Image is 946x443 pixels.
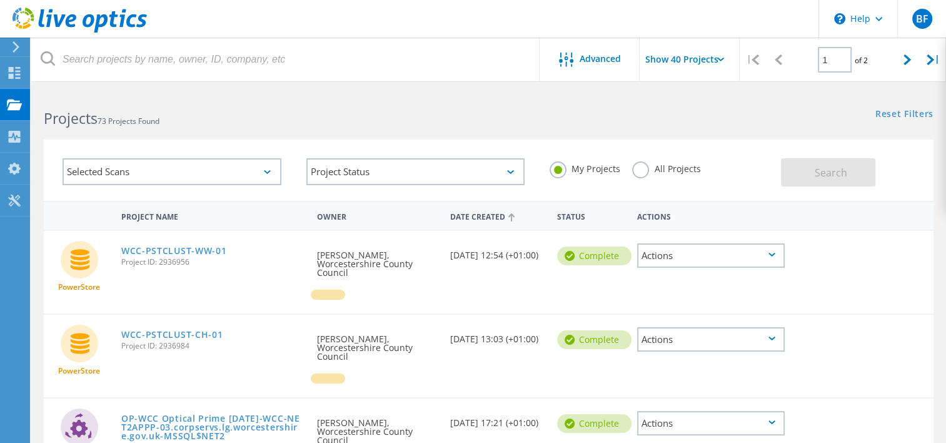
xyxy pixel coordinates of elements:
[557,414,632,433] div: Complete
[121,342,304,350] span: Project ID: 2936984
[631,204,791,227] div: Actions
[875,109,933,120] a: Reset Filters
[637,411,785,435] div: Actions
[311,204,444,227] div: Owner
[311,231,444,290] div: [PERSON_NAME], Worcestershire County Council
[121,330,223,339] a: WCC-PSTCLUST-CH-01
[31,38,540,81] input: Search projects by name, owner, ID, company, etc
[444,315,551,356] div: [DATE] 13:03 (+01:00)
[98,116,159,126] span: 73 Projects Found
[855,55,868,66] span: of 2
[58,283,100,291] span: PowerStore
[444,399,551,440] div: [DATE] 17:21 (+01:00)
[557,330,632,349] div: Complete
[44,108,98,128] b: Projects
[815,166,847,180] span: Search
[121,414,304,440] a: OP-WCC Optical Prime [DATE]-WCC-NET2APPP-03.corpservs.lg.worcestershire.gov.uk-MSSQL$NET2
[121,247,227,255] a: WCC-PSTCLUST-WW-01
[580,54,621,63] span: Advanced
[444,231,551,272] div: [DATE] 12:54 (+01:00)
[306,158,525,185] div: Project Status
[915,14,928,24] span: BF
[632,161,700,173] label: All Projects
[550,161,620,173] label: My Projects
[637,327,785,352] div: Actions
[311,315,444,374] div: [PERSON_NAME], Worcestershire County Council
[781,158,875,186] button: Search
[121,258,304,266] span: Project ID: 2936956
[834,13,845,24] svg: \n
[920,38,946,82] div: |
[13,26,147,35] a: Live Optics Dashboard
[637,243,785,268] div: Actions
[115,204,311,227] div: Project Name
[557,247,632,265] div: Complete
[551,204,631,227] div: Status
[444,204,551,228] div: Date Created
[58,367,100,375] span: PowerStore
[63,158,281,185] div: Selected Scans
[740,38,765,82] div: |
